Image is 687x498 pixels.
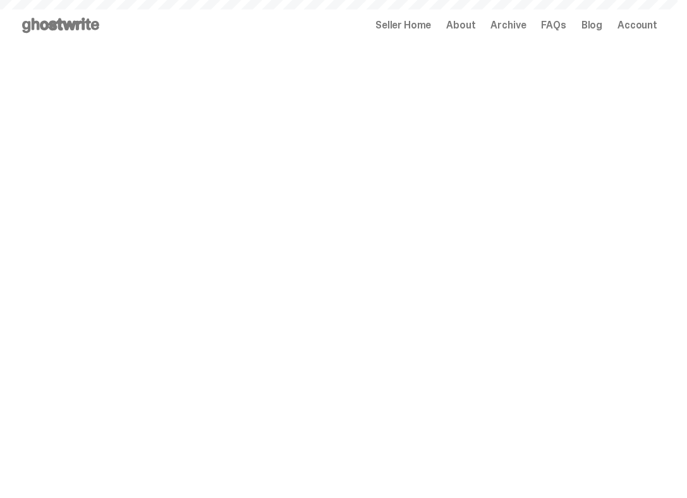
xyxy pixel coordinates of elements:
a: Seller Home [375,20,431,30]
a: FAQs [541,20,566,30]
a: About [446,20,475,30]
a: Account [617,20,657,30]
a: Archive [490,20,526,30]
a: Blog [581,20,602,30]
